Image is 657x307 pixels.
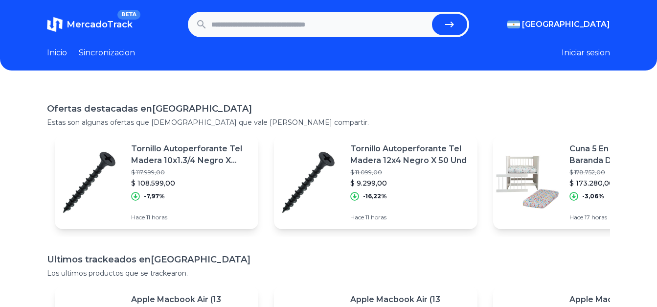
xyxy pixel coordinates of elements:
[79,47,135,59] a: Sincronizacion
[131,143,250,166] p: Tornillo Autoperforante Tel Madera 10x1.3/4 Negro X 3000 Und
[67,19,133,30] span: MercadoTrack
[507,21,520,28] img: Argentina
[131,213,250,221] p: Hace 11 horas
[522,19,610,30] span: [GEOGRAPHIC_DATA]
[274,135,477,229] a: Featured imageTornillo Autoperforante Tel Madera 12x4 Negro X 50 Und$ 11.099,00$ 9.299,00-16,22%H...
[350,143,470,166] p: Tornillo Autoperforante Tel Madera 12x4 Negro X 50 Und
[131,168,250,176] p: $ 117.999,00
[55,148,123,216] img: Featured image
[350,213,470,221] p: Hace 11 horas
[47,118,610,127] p: Estas son algunas ofertas que [DEMOGRAPHIC_DATA] que vale [PERSON_NAME] compartir.
[274,148,342,216] img: Featured image
[562,47,610,59] button: Iniciar sesion
[117,10,140,20] span: BETA
[363,192,387,200] p: -16,22%
[47,253,610,266] h1: Ultimos trackeados en [GEOGRAPHIC_DATA]
[144,192,165,200] p: -7,97%
[47,268,610,278] p: Los ultimos productos que se trackearon.
[47,102,610,116] h1: Ofertas destacadas en [GEOGRAPHIC_DATA]
[47,17,133,32] a: MercadoTrackBETA
[55,135,258,229] a: Featured imageTornillo Autoperforante Tel Madera 10x1.3/4 Negro X 3000 Und$ 117.999,00$ 108.599,0...
[350,168,470,176] p: $ 11.099,00
[131,178,250,188] p: $ 108.599,00
[47,47,67,59] a: Inicio
[350,178,470,188] p: $ 9.299,00
[582,192,604,200] p: -3,06%
[47,17,63,32] img: MercadoTrack
[493,148,562,216] img: Featured image
[507,19,610,30] button: [GEOGRAPHIC_DATA]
